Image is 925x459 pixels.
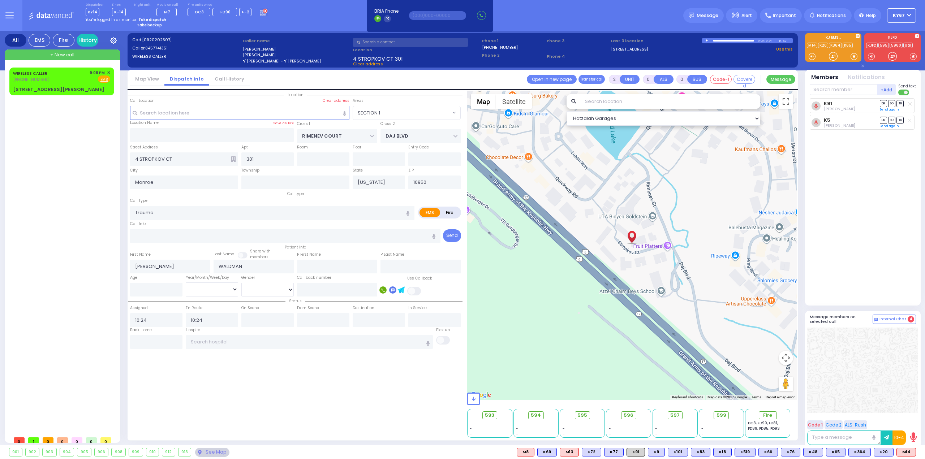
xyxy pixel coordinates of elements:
span: Phone 4 [547,53,609,60]
div: 905 [77,448,91,456]
button: ALS-Rush [844,420,867,429]
div: 908 [112,448,125,456]
div: 910 [146,448,159,456]
span: You're logged in as monitor. [86,17,137,22]
div: ALS [896,448,916,456]
a: 595 [878,43,889,48]
span: - [516,431,518,437]
span: Location [284,92,307,98]
img: comment-alt.png [874,318,878,321]
label: KJ EMS... [805,36,861,41]
label: [PERSON_NAME] [243,52,351,58]
a: Call History [209,75,250,82]
u: EMS [100,77,108,82]
div: BLS [537,448,557,456]
label: Call Type [130,198,147,204]
button: UNIT [620,75,640,84]
div: 913 [178,448,191,456]
a: K91 [824,101,832,106]
span: Other building occupants [231,156,236,162]
a: KJFD [866,43,878,48]
span: Phone 3 [547,38,609,44]
div: DC3, FD90, FD81, FD89, FD85, FD93 [748,420,788,431]
span: Fire [763,412,772,419]
div: K20 [874,448,894,456]
span: KY67 [893,12,905,19]
span: 0 [72,437,82,443]
span: - [609,420,611,426]
button: Drag Pegman onto the map to open Street View [779,377,793,391]
span: BRIA Phone [374,8,399,14]
div: K18 [713,448,732,456]
div: BLS [668,448,688,456]
label: Fire units on call [188,3,252,7]
span: Call type [284,191,307,196]
a: Open this area in Google Maps (opens a new window) [469,390,493,400]
a: Dispatch info [164,75,209,82]
label: Save as POI [273,121,294,126]
a: Send again [880,107,899,112]
label: Floor [353,144,361,150]
span: Internal Chat [879,317,906,322]
span: SECTION 1 [353,106,461,120]
label: [PHONE_NUMBER] [482,44,518,50]
span: 0 [57,437,68,443]
label: Apt [241,144,248,150]
label: Use Callback [407,276,432,281]
div: BLS [758,448,778,456]
input: Search location here [130,106,350,120]
a: K5 [824,117,830,123]
span: M7 [164,9,170,15]
div: BLS [803,448,823,456]
div: 903 [43,448,56,456]
button: ALS [654,75,674,84]
a: K20 [818,43,828,48]
img: Google [469,390,493,400]
span: 0 [14,437,25,443]
a: History [77,34,98,47]
a: [STREET_ADDRESS] [611,46,648,52]
label: Assigned [130,305,148,311]
div: 902 [26,448,39,456]
div: / [764,36,766,45]
button: Code 2 [825,420,843,429]
span: - [655,431,657,437]
a: Map View [130,75,164,82]
span: [0920202507] [142,37,172,43]
div: M14 [896,448,916,456]
span: 0 [86,437,97,443]
span: - [563,431,565,437]
label: Location Name [130,120,159,126]
img: Logo [29,11,77,20]
span: 0 [43,437,53,443]
div: ALS [560,448,579,456]
span: 595 [577,412,587,419]
div: K65 [826,448,846,456]
span: 596 [624,412,633,419]
button: BUS [687,75,707,84]
button: Send [443,229,461,242]
span: [PHONE_NUMBER] [13,77,49,82]
button: Members [811,73,838,82]
span: 9:06 PM [90,70,105,75]
span: DR [880,117,887,124]
div: M8 [517,448,534,456]
div: See map [195,448,229,457]
label: Fire [440,208,460,217]
label: Destination [353,305,374,311]
span: 4 [908,316,914,322]
label: ר' [PERSON_NAME] - ר' [PERSON_NAME] [243,58,351,64]
div: K66 [758,448,778,456]
button: Message [766,75,795,84]
img: message.svg [689,13,694,18]
span: DC3 [195,9,204,15]
span: - [701,426,704,431]
span: Help [866,12,876,19]
div: 0:00 [758,36,764,45]
label: Location [353,47,479,53]
span: Message [697,12,718,19]
span: + New call [50,51,74,59]
span: - [470,431,472,437]
span: 594 [531,412,541,419]
label: Last Name [214,251,234,257]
